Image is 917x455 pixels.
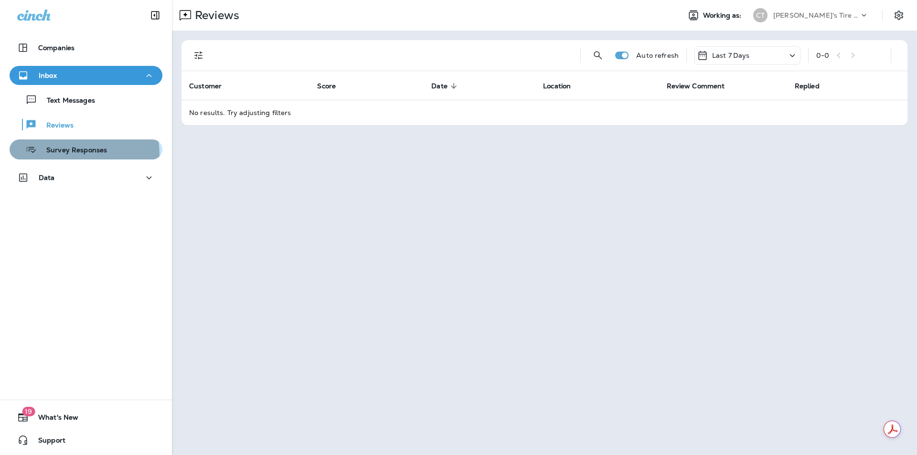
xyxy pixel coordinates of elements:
button: Collapse Sidebar [142,6,169,25]
span: Working as: [703,11,744,20]
button: Support [10,431,162,450]
span: Review Comment [667,82,737,90]
span: Score [317,82,336,90]
div: CT [753,8,768,22]
button: Filters [189,46,208,65]
button: Survey Responses [10,139,162,159]
p: Reviews [37,121,74,130]
td: No results. Try adjusting filters [181,100,907,125]
span: Customer [189,82,234,90]
div: 0 - 0 [816,52,829,59]
span: Location [543,82,583,90]
p: Companies [38,44,75,52]
p: Last 7 Days [712,52,750,59]
button: Search Reviews [588,46,608,65]
button: Data [10,168,162,187]
button: Inbox [10,66,162,85]
button: Settings [890,7,907,24]
span: Review Comment [667,82,725,90]
p: [PERSON_NAME]'s Tire & Auto [773,11,859,19]
span: Replied [795,82,832,90]
span: Date [431,82,460,90]
span: Date [431,82,448,90]
button: Reviews [10,115,162,135]
p: Auto refresh [636,52,679,59]
span: What's New [29,413,78,425]
span: Replied [795,82,820,90]
p: Reviews [191,8,239,22]
button: 19What's New [10,408,162,427]
p: Survey Responses [37,146,107,155]
span: Support [29,436,65,448]
span: Location [543,82,571,90]
span: Score [317,82,348,90]
p: Inbox [39,72,57,79]
button: Text Messages [10,90,162,110]
span: Customer [189,82,222,90]
button: Companies [10,38,162,57]
span: 19 [22,407,35,416]
p: Text Messages [37,96,95,106]
p: Data [39,174,55,181]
